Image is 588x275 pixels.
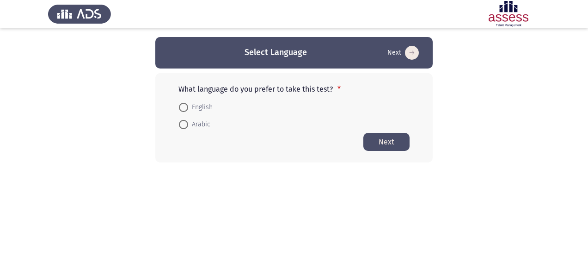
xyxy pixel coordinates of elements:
img: Assess Talent Management logo [48,1,111,27]
button: Start assessment [385,45,422,60]
p: What language do you prefer to take this test? [178,85,410,94]
span: English [188,102,213,113]
h3: Select Language [245,47,307,58]
span: Arabic [188,119,210,130]
img: Assessment logo of OCM R1 ASSESS [477,1,540,27]
button: Start assessment [363,133,410,151]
